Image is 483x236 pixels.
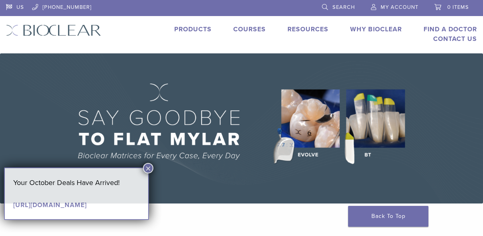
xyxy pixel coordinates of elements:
img: Bioclear [6,24,101,36]
a: [URL][DOMAIN_NAME] [13,201,87,209]
span: Search [332,4,355,10]
a: Why Bioclear [350,25,402,33]
button: Close [143,163,153,173]
a: Resources [287,25,328,33]
a: Back To Top [348,206,428,227]
a: Find A Doctor [424,25,477,33]
a: Products [174,25,212,33]
span: My Account [381,4,418,10]
a: Courses [233,25,266,33]
a: Contact Us [433,35,477,43]
p: Your October Deals Have Arrived! [13,177,140,189]
span: 0 items [447,4,469,10]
